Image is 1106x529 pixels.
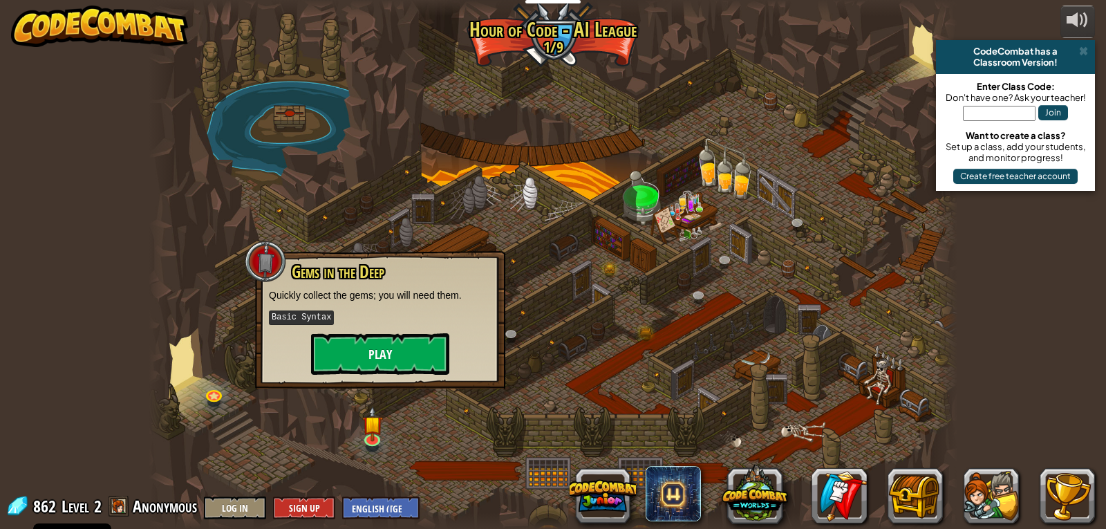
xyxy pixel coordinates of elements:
[943,130,1088,141] div: Want to create a class?
[94,495,102,517] span: 2
[1060,6,1095,38] button: Adjust volume
[943,81,1088,92] div: Enter Class Code:
[33,495,60,517] span: 862
[269,310,334,325] kbd: Basic Syntax
[941,57,1089,68] div: Classroom Version!
[269,288,491,302] p: Quickly collect the gems; you will need them.
[941,46,1089,57] div: CodeCombat has a
[311,333,449,375] button: Play
[62,495,89,518] span: Level
[1038,105,1068,120] button: Join
[362,407,383,442] img: level-banner-started.png
[943,92,1088,103] div: Don't have one? Ask your teacher!
[943,141,1088,163] div: Set up a class, add your students, and monitor progress!
[953,169,1078,184] button: Create free teacher account
[273,496,335,519] button: Sign Up
[292,260,384,284] span: Gems in the Deep
[133,495,197,517] span: Anonymous
[11,6,188,47] img: CodeCombat - Learn how to code by playing a game
[204,496,266,519] button: Log In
